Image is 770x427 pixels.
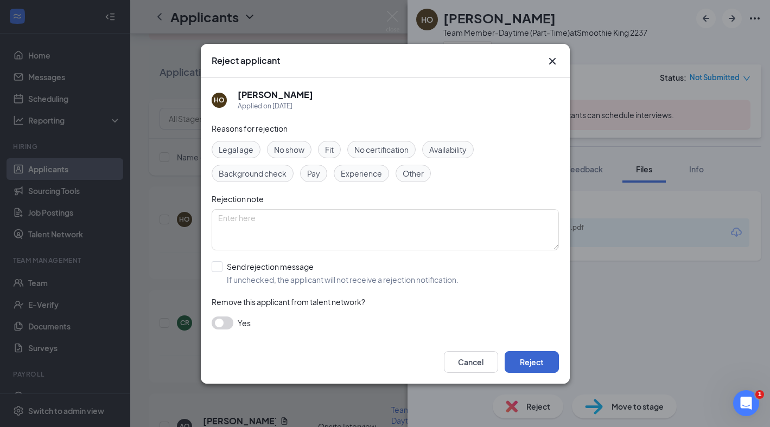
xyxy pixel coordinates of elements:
[505,351,559,373] button: Reject
[212,124,288,133] span: Reasons for rejection
[341,167,382,179] span: Experience
[354,144,409,156] span: No certification
[212,55,280,67] h3: Reject applicant
[274,144,304,156] span: No show
[733,390,759,416] iframe: Intercom live chat
[546,55,559,68] svg: Cross
[238,101,313,112] div: Applied on [DATE]
[212,194,264,204] span: Rejection note
[238,89,313,101] h5: [PERSON_NAME]
[212,297,365,307] span: Remove this applicant from talent network?
[325,144,334,156] span: Fit
[219,144,253,156] span: Legal age
[444,351,498,373] button: Cancel
[546,55,559,68] button: Close
[755,390,764,399] span: 1
[219,167,287,179] span: Background check
[307,167,320,179] span: Pay
[403,167,424,179] span: Other
[429,144,467,156] span: Availability
[238,316,251,329] span: Yes
[214,95,225,105] div: HO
